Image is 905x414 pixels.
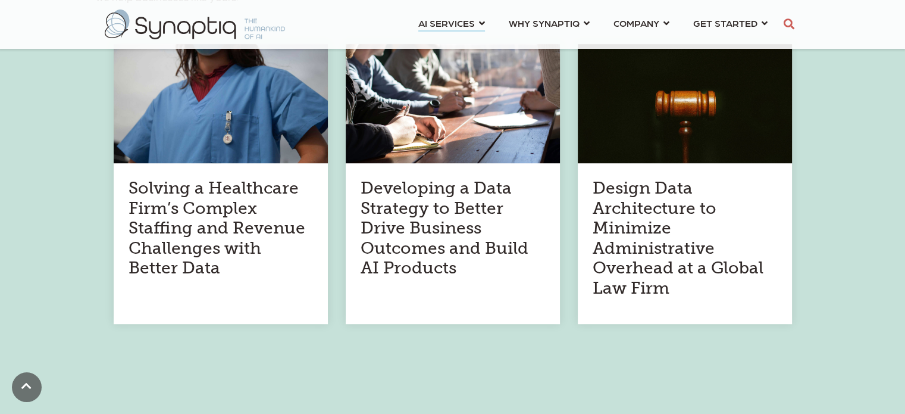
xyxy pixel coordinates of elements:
a: Developing a Data Strategy to Better Drive Business Outcomes and Build AI Products [361,178,545,278]
a: AI SERVICES [418,12,485,34]
a: GET STARTED [693,12,768,34]
a: COMPANY [613,12,669,34]
span: AI SERVICES [418,15,475,31]
a: Design Data Architecture to Minimize Administrative Overhead at a Global Law Firm [593,178,777,298]
a: Solving a Healthcare Firm’s Complex Staffing and Revenue Challenges with Better Data [129,178,313,278]
nav: menu [406,3,779,46]
span: WHY SYNAPTIQ [509,15,580,31]
a: WHY SYNAPTIQ [509,12,590,34]
img: synaptiq logo-2 [105,10,285,39]
span: GET STARTED [693,15,757,31]
iframe: Embedded CTA [390,369,515,399]
span: COMPANY [613,15,659,31]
